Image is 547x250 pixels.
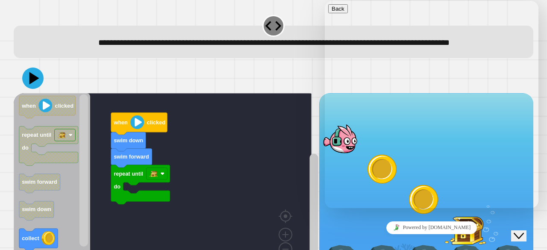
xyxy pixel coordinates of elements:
text: do [22,145,29,151]
iframe: chat widget [325,1,538,208]
text: swim down [114,137,143,144]
text: repeat until [114,171,143,177]
text: when [21,103,36,109]
text: clicked [55,103,74,109]
text: swim forward [114,154,149,160]
text: do [114,183,121,190]
iframe: chat widget [325,218,538,237]
text: swim down [22,206,51,213]
text: repeat until [22,132,51,138]
text: when [113,119,128,126]
text: swim forward [22,179,57,185]
text: collect [22,235,39,242]
iframe: chat widget [511,216,538,241]
text: clicked [147,119,165,126]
